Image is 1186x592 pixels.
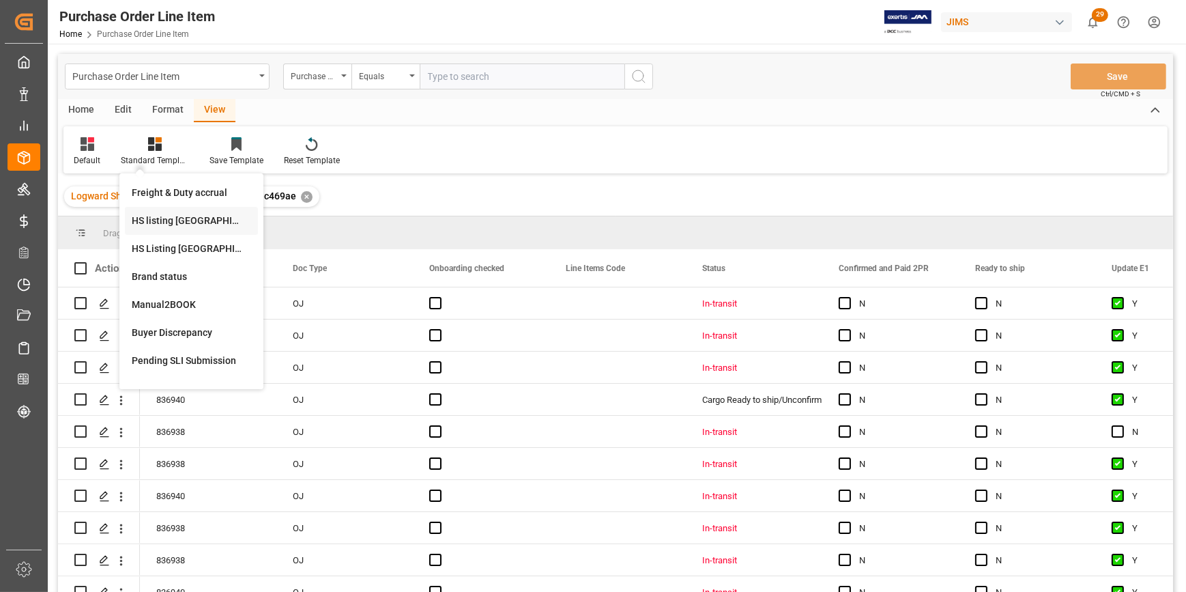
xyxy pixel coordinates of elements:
[941,9,1077,35] button: JIMS
[59,29,82,39] a: Home
[859,417,942,448] div: N
[702,384,806,416] div: Cargo Ready to ship/Unconfirmed
[884,10,931,34] img: Exertis%20JAM%20-%20Email%20Logo.jpg_1722504956.jpg
[702,449,806,480] div: In-transit
[121,154,189,167] div: Standard Templates
[276,384,413,415] div: OJ
[359,67,405,83] div: Equals
[975,264,1025,273] span: Ready to ship
[293,264,327,273] span: Doc Type
[276,287,413,319] div: OJ
[104,99,142,122] div: Edit
[132,298,251,312] div: Manual2BOOK
[194,99,235,122] div: View
[859,320,942,352] div: N
[301,191,313,203] div: ✕
[59,6,215,27] div: Purchase Order Line Item
[702,320,806,352] div: In-transit
[74,154,100,167] div: Default
[859,545,942,576] div: N
[1077,7,1108,38] button: show 29 new notifications
[996,417,1079,448] div: N
[996,513,1079,544] div: N
[996,352,1079,384] div: N
[276,352,413,383] div: OJ
[566,264,625,273] span: Line Items Code
[140,416,276,447] div: 836938
[276,480,413,511] div: OJ
[71,191,199,201] span: Logward Shipment Reference
[859,352,942,384] div: N
[996,320,1079,352] div: N
[859,513,942,544] div: N
[702,545,806,576] div: In-transit
[132,270,251,284] div: Brand status
[283,64,351,89] button: open menu
[276,448,413,479] div: OJ
[624,64,653,89] button: search button
[276,544,413,576] div: OJ
[142,99,194,122] div: Format
[140,448,276,479] div: 836938
[132,354,251,368] div: Pending SLI Submission
[1108,7,1139,38] button: Help Center
[95,262,124,274] div: Action
[996,449,1079,480] div: N
[276,416,413,447] div: OJ
[103,228,209,238] span: Drag here to set row groups
[702,264,725,273] span: Status
[140,512,276,544] div: 836938
[72,67,255,84] div: Purchase Order Line Item
[996,288,1079,320] div: N
[58,416,140,448] div: Press SPACE to select this row.
[859,481,942,512] div: N
[276,320,413,351] div: OJ
[58,512,140,544] div: Press SPACE to select this row.
[276,512,413,544] div: OJ
[996,481,1079,512] div: N
[420,64,624,89] input: Type to search
[58,99,104,122] div: Home
[58,320,140,352] div: Press SPACE to select this row.
[132,242,251,256] div: HS Listing [GEOGRAPHIC_DATA]
[58,448,140,480] div: Press SPACE to select this row.
[859,288,942,320] div: N
[58,544,140,576] div: Press SPACE to select this row.
[941,12,1072,32] div: JIMS
[209,154,263,167] div: Save Template
[996,545,1079,576] div: N
[702,513,806,544] div: In-transit
[1071,64,1166,89] button: Save
[132,186,251,200] div: Freight & Duty accrual
[65,64,270,89] button: open menu
[58,352,140,384] div: Press SPACE to select this row.
[839,264,929,273] span: Confirmed and Paid 2PR
[859,449,942,480] div: N
[58,384,140,416] div: Press SPACE to select this row.
[859,384,942,416] div: N
[132,326,251,340] div: Buyer Discrepancy
[996,384,1079,416] div: N
[429,264,504,273] span: Onboarding checked
[284,154,340,167] div: Reset Template
[132,382,251,396] div: Supplier Ready to Ship
[702,352,806,384] div: In-transit
[235,191,296,201] span: 9ffa1ec469ae
[132,214,251,228] div: HS listing [GEOGRAPHIC_DATA]
[1101,89,1140,99] span: Ctrl/CMD + S
[140,480,276,511] div: 836940
[140,384,276,415] div: 836940
[58,287,140,320] div: Press SPACE to select this row.
[291,67,337,83] div: Purchase Order Number
[58,480,140,512] div: Press SPACE to select this row.
[351,64,420,89] button: open menu
[702,481,806,512] div: In-transit
[702,417,806,448] div: In-transit
[140,544,276,576] div: 836938
[702,288,806,320] div: In-transit
[1092,8,1108,22] span: 29
[1112,264,1149,273] span: Update E1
